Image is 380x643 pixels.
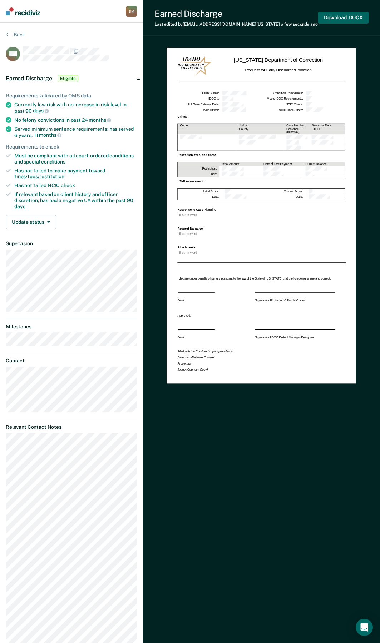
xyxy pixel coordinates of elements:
[356,619,373,636] div: Open Intercom Messenger
[33,108,49,114] span: days
[39,132,61,138] span: months
[245,67,312,73] h2: Request for Early Discharge: Probation
[14,182,137,189] div: Has not failed NCIC
[318,12,369,24] button: Download .DOCX
[178,252,345,255] div: Fill out in Word
[261,194,303,200] th: Date:
[178,367,345,373] div: Judge (Courtesy Copy)
[178,115,345,118] div: Crime:
[178,336,214,340] td: Date
[178,314,345,318] div: Approved:
[14,168,137,180] div: Has not failed to make payment toward
[178,189,219,194] th: Initial Score:
[234,56,323,64] h1: [US_STATE] Department of Correction
[14,174,64,179] span: fines/fees/restitution
[178,277,345,281] div: I declare under penalty of perjury pursuant to the law of the State of [US_STATE] that the forego...
[219,162,261,166] th: Initial Amount
[89,117,111,123] span: months
[6,75,52,82] span: Earned Discharge
[255,336,335,340] td: Signature of IDOC District Manager/Designee
[6,358,137,364] dt: Contact
[178,233,345,236] div: Fill out in Word
[281,22,318,27] span: a few seconds ago
[178,154,345,157] div: Restitution, fees, and fines:
[237,124,284,127] th: Judge
[14,153,137,165] div: Must be compliant with all court-ordered conditions and special
[126,6,137,17] div: S M
[284,131,310,134] th: (min/max)
[261,96,303,101] td: Meets IDOC Requirements :
[261,107,303,112] td: NCIC Check Date :
[61,182,75,188] span: check
[178,124,237,127] th: Crime
[6,241,137,247] dt: Supervision
[178,107,219,112] td: P&P Officer :
[14,117,137,123] div: No felony convictions in past 24
[178,91,219,96] td: Client Name :
[6,7,40,15] img: Recidiviz
[6,93,137,99] div: Requirements validated by OMS data
[178,171,219,177] th: Fines:
[178,298,214,303] td: Date
[41,159,65,165] span: conditions
[178,227,345,230] div: Request Narrative:
[303,162,345,166] th: Current Balance
[14,191,137,209] div: If relevant based on client history and officer discretion, has had a negative UA within the past 90
[178,56,212,76] img: IDOC Logo
[6,215,56,229] button: Update status
[178,361,345,367] div: Prosecutor
[178,348,345,355] div: Filed with the Court and copies provided to:
[178,102,219,107] td: Full Term Release Date :
[310,124,345,127] th: Sentence Date
[261,91,303,96] td: Condition Compliance :
[178,246,345,249] div: Attachments:
[6,424,137,430] dt: Relevant Contact Notes
[178,180,345,183] div: LSI-R Assessment:
[178,208,345,211] div: Response to Case Planning:
[261,162,303,166] th: Date of Last Payment
[14,102,137,114] div: Currently low risk with no increase in risk level in past 90
[6,324,137,330] dt: Milestones
[178,355,345,361] div: Defendant/Defense Counsel
[261,102,303,107] td: NCIC Check :
[178,166,219,171] th: Restitution:
[284,127,310,131] th: Sentence
[284,124,310,127] th: Case Number
[310,127,345,131] th: FTRD
[237,127,284,131] th: County
[178,214,345,216] div: Fill out in Word
[14,204,25,209] span: days
[6,144,137,150] div: Requirements to check
[154,22,318,27] div: Last edited by [EMAIL_ADDRESS][DOMAIN_NAME][US_STATE]
[154,9,318,19] div: Earned Discharge
[14,126,137,138] div: Served minimum sentence requirements: has served 6 years, 11
[255,298,335,303] td: Signature of Probation & Parole Officer
[6,31,25,38] button: Back
[178,96,219,101] td: IDOC # :
[261,189,303,194] th: Current Score:
[126,6,137,17] button: SM
[178,194,219,200] th: Date:
[58,75,78,82] span: Eligible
